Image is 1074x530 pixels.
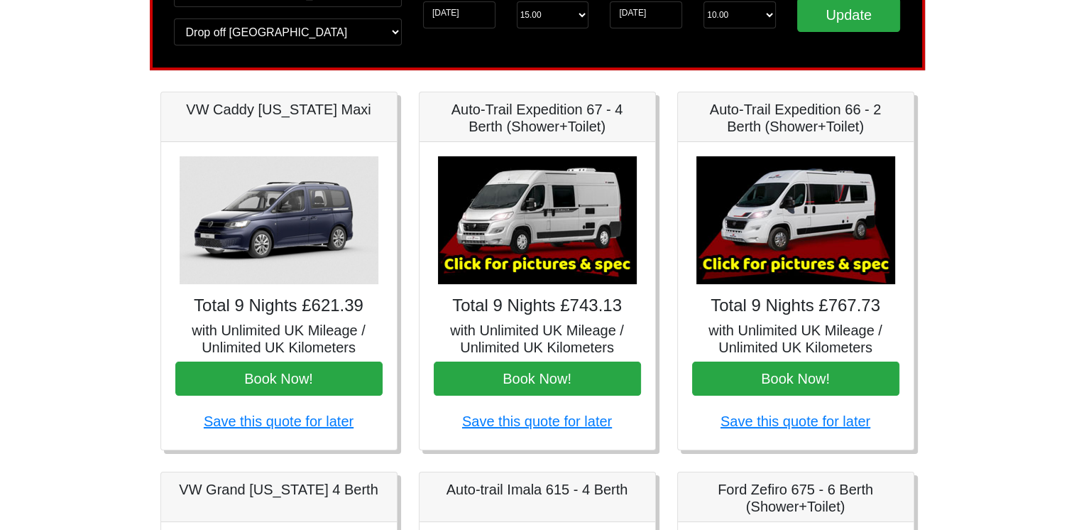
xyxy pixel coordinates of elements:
[720,413,870,429] a: Save this quote for later
[692,362,899,396] button: Book Now!
[692,296,899,316] h4: Total 9 Nights £767.73
[610,1,682,28] input: Return Date
[175,481,383,498] h5: VW Grand [US_STATE] 4 Berth
[462,413,612,429] a: Save this quote for later
[438,156,637,284] img: Auto-Trail Expedition 67 - 4 Berth (Shower+Toilet)
[175,296,383,316] h4: Total 9 Nights £621.39
[175,322,383,356] h5: with Unlimited UK Mileage / Unlimited UK Kilometers
[434,481,641,498] h5: Auto-trail Imala 615 - 4 Berth
[434,362,641,396] button: Book Now!
[696,156,895,284] img: Auto-Trail Expedition 66 - 2 Berth (Shower+Toilet)
[434,296,641,316] h4: Total 9 Nights £743.13
[692,101,899,135] h5: Auto-Trail Expedition 66 - 2 Berth (Shower+Toilet)
[692,481,899,515] h5: Ford Zefiro 675 - 6 Berth (Shower+Toilet)
[180,156,378,284] img: VW Caddy California Maxi
[434,101,641,135] h5: Auto-Trail Expedition 67 - 4 Berth (Shower+Toilet)
[175,362,383,396] button: Book Now!
[434,322,641,356] h5: with Unlimited UK Mileage / Unlimited UK Kilometers
[692,322,899,356] h5: with Unlimited UK Mileage / Unlimited UK Kilometers
[423,1,495,28] input: Start Date
[175,101,383,118] h5: VW Caddy [US_STATE] Maxi
[204,413,354,429] a: Save this quote for later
